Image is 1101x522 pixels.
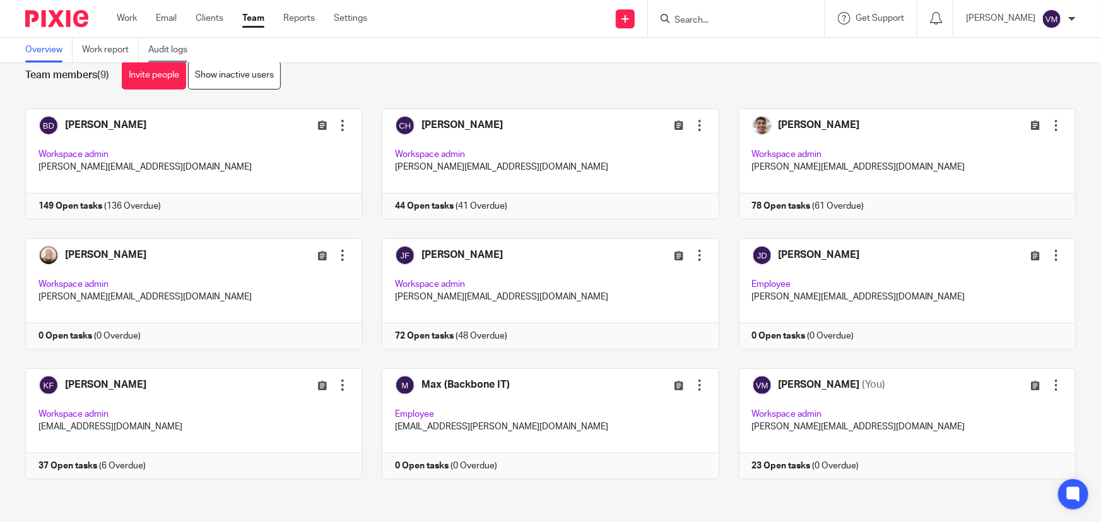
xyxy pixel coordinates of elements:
p: [PERSON_NAME] [966,12,1035,25]
a: Work report [82,38,139,62]
a: Overview [25,38,73,62]
img: svg%3E [1042,9,1062,29]
a: Settings [334,12,367,25]
a: Work [117,12,137,25]
img: Pixie [25,10,88,27]
h1: Team members [25,69,109,82]
a: Invite people [122,61,186,90]
a: Reports [283,12,315,25]
input: Search [673,15,787,26]
a: Email [156,12,177,25]
a: Clients [196,12,223,25]
a: Team [242,12,264,25]
a: Show inactive users [188,61,281,90]
a: Audit logs [148,38,197,62]
span: (9) [97,70,109,80]
span: Get Support [856,14,904,23]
